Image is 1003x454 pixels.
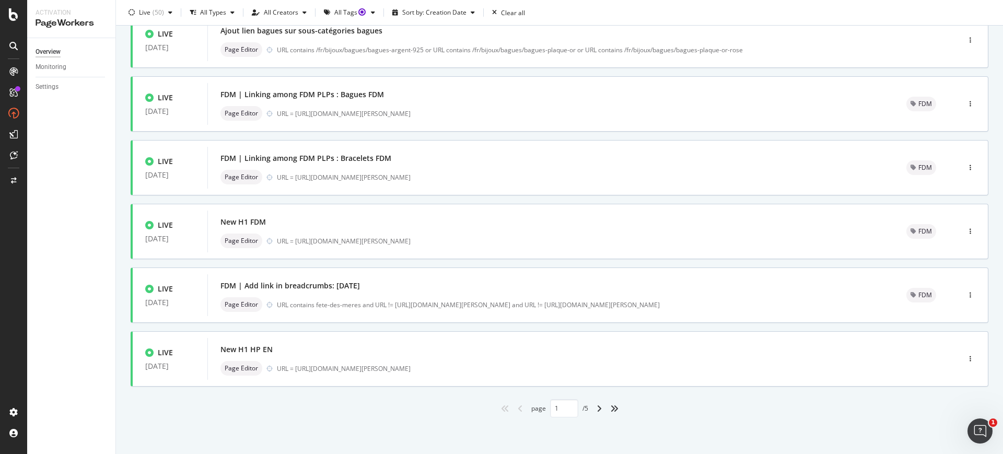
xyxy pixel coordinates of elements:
button: Live(50) [124,4,177,21]
div: All Tags [334,9,367,16]
div: [DATE] [145,235,195,243]
div: LIVE [158,29,173,39]
div: [DATE] [145,298,195,307]
span: FDM [918,292,932,298]
span: 1 [989,418,997,427]
span: FDM [918,228,932,235]
div: URL contains fete-des-meres and URL != [URL][DOMAIN_NAME][PERSON_NAME] and URL != [URL][DOMAIN_NA... [277,300,881,309]
span: FDM [918,101,932,107]
div: New H1 HP EN [220,344,273,355]
iframe: Intercom live chat [967,418,993,444]
div: [DATE] [145,171,195,179]
a: Settings [36,82,108,92]
div: page / 5 [531,399,588,417]
div: angle-left [514,400,527,417]
div: URL contains /fr/bijoux/bagues/bagues-argent-925 or URL contains /fr/bijoux/bagues/bagues-plaque-... [277,45,915,54]
a: Monitoring [36,62,108,73]
div: angles-left [497,400,514,417]
div: neutral label [220,42,262,57]
div: angle-right [592,400,606,417]
span: Page Editor [225,301,258,308]
div: PageWorkers [36,17,107,29]
div: Tooltip anchor [357,7,367,17]
div: neutral label [220,106,262,121]
div: LIVE [158,220,173,230]
div: LIVE [158,92,173,103]
div: Activation [36,8,107,17]
button: Sort by: Creation Date [388,4,479,21]
div: All Creators [264,9,298,16]
span: FDM [918,165,932,171]
span: Page Editor [225,174,258,180]
div: FDM | Add link in breadcrumbs: [DATE] [220,281,360,291]
div: LIVE [158,347,173,358]
span: Page Editor [225,238,258,244]
div: URL = [URL][DOMAIN_NAME][PERSON_NAME] [277,109,881,118]
div: LIVE [158,284,173,294]
span: Page Editor [225,365,258,371]
div: URL = [URL][DOMAIN_NAME][PERSON_NAME] [277,364,915,373]
div: All Types [200,9,226,16]
div: Overview [36,46,61,57]
div: FDM | Linking among FDM PLPs : Bagues FDM [220,89,384,100]
a: Overview [36,46,108,57]
div: New H1 FDM [220,217,266,227]
div: ( 50 ) [153,9,164,16]
div: FDM | Linking among FDM PLPs : Bracelets FDM [220,153,391,164]
span: Page Editor [225,110,258,117]
span: Page Editor [225,46,258,53]
div: Clear all [501,8,525,17]
button: All TagsTooltip anchor [320,4,379,21]
div: [DATE] [145,107,195,115]
div: Live [139,9,150,16]
div: neutral label [906,288,936,302]
button: All Types [185,4,239,21]
div: neutral label [220,361,262,376]
div: neutral label [220,170,262,184]
div: Settings [36,82,59,92]
div: URL = [URL][DOMAIN_NAME][PERSON_NAME] [277,237,881,246]
div: [DATE] [145,362,195,370]
div: neutral label [906,160,936,175]
div: [DATE] [145,43,195,52]
div: neutral label [906,224,936,239]
div: neutral label [906,97,936,111]
div: Monitoring [36,62,66,73]
div: LIVE [158,156,173,167]
div: neutral label [220,234,262,248]
div: Ajout lien bagues sur sous-catégories bagues [220,26,382,36]
div: URL = [URL][DOMAIN_NAME][PERSON_NAME] [277,173,881,182]
button: All Creators [248,4,311,21]
div: neutral label [220,297,262,312]
div: Sort by: Creation Date [402,9,466,16]
div: angles-right [606,400,623,417]
button: Clear all [488,4,525,21]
